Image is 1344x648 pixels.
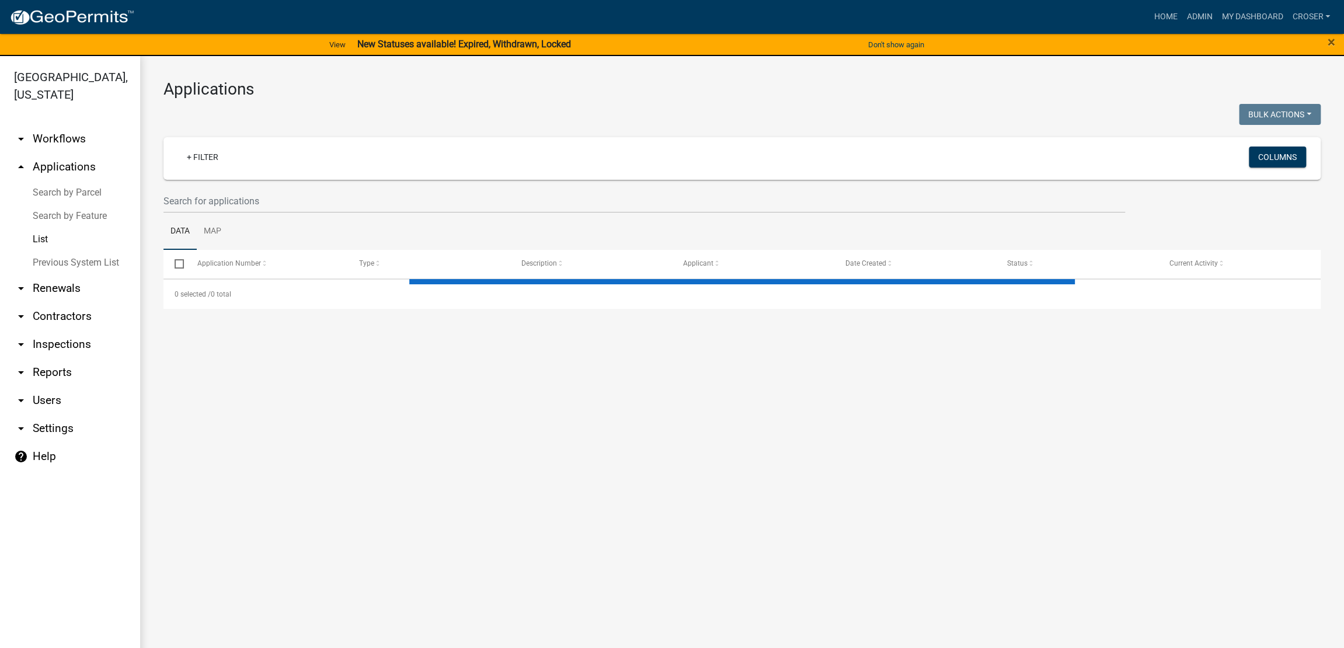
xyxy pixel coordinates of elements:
a: Home [1149,6,1182,28]
button: Close [1328,35,1335,49]
a: Admin [1182,6,1217,28]
datatable-header-cell: Applicant [672,250,834,278]
span: Status [1007,259,1028,267]
span: 0 selected / [175,290,211,298]
i: arrow_drop_down [14,393,28,407]
i: arrow_drop_down [14,281,28,295]
datatable-header-cell: Status [996,250,1158,278]
datatable-header-cell: Select [163,250,186,278]
div: 0 total [163,280,1321,309]
datatable-header-cell: Description [510,250,672,278]
datatable-header-cell: Current Activity [1158,250,1320,278]
span: Date Created [845,259,886,267]
span: × [1328,34,1335,50]
a: My Dashboard [1217,6,1287,28]
h3: Applications [163,79,1321,99]
span: Applicant [683,259,713,267]
i: arrow_drop_up [14,160,28,174]
button: Don't show again [863,35,929,54]
a: Data [163,213,197,250]
button: Columns [1249,147,1306,168]
datatable-header-cell: Application Number [186,250,348,278]
span: Type [359,259,374,267]
a: + Filter [177,147,228,168]
i: arrow_drop_down [14,421,28,436]
input: Search for applications [163,189,1125,213]
span: Application Number [197,259,261,267]
i: help [14,450,28,464]
datatable-header-cell: Type [348,250,510,278]
a: croser [1287,6,1335,28]
button: Bulk Actions [1239,104,1321,125]
i: arrow_drop_down [14,337,28,351]
span: Current Activity [1169,259,1218,267]
a: Map [197,213,228,250]
i: arrow_drop_down [14,309,28,323]
a: View [325,35,350,54]
strong: New Statuses available! Expired, Withdrawn, Locked [357,39,571,50]
datatable-header-cell: Date Created [834,250,996,278]
i: arrow_drop_down [14,132,28,146]
span: Description [521,259,557,267]
i: arrow_drop_down [14,365,28,379]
